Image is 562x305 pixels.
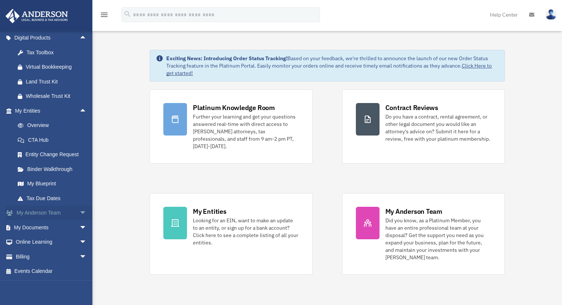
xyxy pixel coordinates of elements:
[166,62,492,76] a: Click Here to get started!
[10,177,98,191] a: My Blueprint
[79,249,94,264] span: arrow_drop_down
[10,60,98,75] a: Virtual Bookkeeping
[193,207,226,216] div: My Entities
[5,264,98,279] a: Events Calendar
[385,207,442,216] div: My Anderson Team
[193,217,299,246] div: Looking for an EIN, want to make an update to an entity, or sign up for a bank account? Click her...
[5,235,98,250] a: Online Learningarrow_drop_down
[385,113,491,143] div: Do you have a contract, rental agreement, or other legal document you would like an attorney's ad...
[26,92,89,101] div: Wholesale Trust Kit
[545,9,556,20] img: User Pic
[5,220,98,235] a: My Documentsarrow_drop_down
[10,118,98,133] a: Overview
[10,89,98,104] a: Wholesale Trust Kit
[10,147,98,162] a: Entity Change Request
[26,48,89,57] div: Tax Toolbox
[3,9,70,23] img: Anderson Advisors Platinum Portal
[10,133,98,147] a: CTA Hub
[10,162,98,177] a: Binder Walkthrough
[193,113,299,150] div: Further your learning and get your questions answered real-time with direct access to [PERSON_NAM...
[79,31,94,46] span: arrow_drop_up
[5,103,98,118] a: My Entitiesarrow_drop_up
[150,193,312,275] a: My Entities Looking for an EIN, want to make an update to an entity, or sign up for a bank accoun...
[79,103,94,119] span: arrow_drop_up
[100,10,109,19] i: menu
[10,45,98,60] a: Tax Toolbox
[385,217,491,261] div: Did you know, as a Platinum Member, you have an entire professional team at your disposal? Get th...
[5,206,98,220] a: My Anderson Teamarrow_drop_down
[193,103,275,112] div: Platinum Knowledge Room
[79,220,94,235] span: arrow_drop_down
[342,193,505,275] a: My Anderson Team Did you know, as a Platinum Member, you have an entire professional team at your...
[123,10,132,18] i: search
[5,249,98,264] a: Billingarrow_drop_down
[166,55,287,62] strong: Exciting News: Introducing Order Status Tracking!
[79,235,94,250] span: arrow_drop_down
[385,103,438,112] div: Contract Reviews
[342,89,505,164] a: Contract Reviews Do you have a contract, rental agreement, or other legal document you would like...
[5,31,98,45] a: Digital Productsarrow_drop_up
[10,74,98,89] a: Land Trust Kit
[100,13,109,19] a: menu
[26,62,89,72] div: Virtual Bookkeeping
[79,206,94,221] span: arrow_drop_down
[26,77,89,86] div: Land Trust Kit
[150,89,312,164] a: Platinum Knowledge Room Further your learning and get your questions answered real-time with dire...
[10,191,98,206] a: Tax Due Dates
[166,55,498,77] div: Based on your feedback, we're thrilled to announce the launch of our new Order Status Tracking fe...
